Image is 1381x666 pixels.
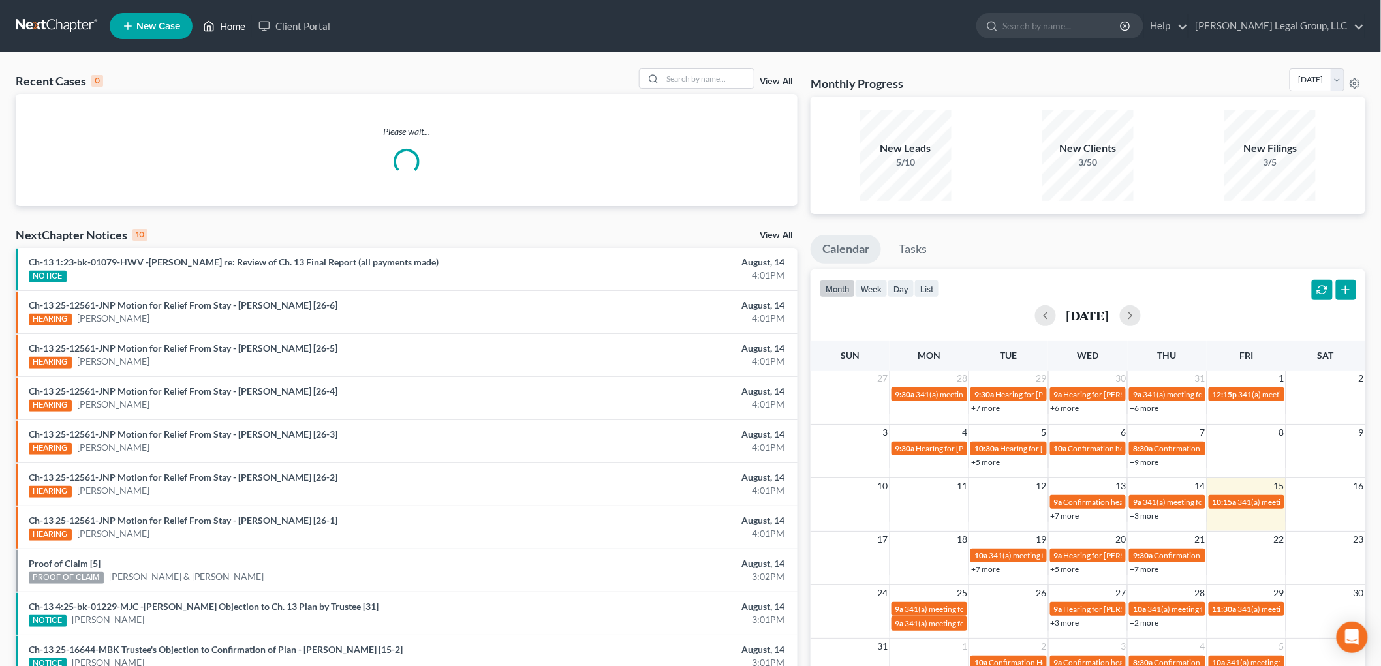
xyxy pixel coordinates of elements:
[29,400,72,412] div: HEARING
[1119,639,1127,654] span: 3
[1068,444,1217,453] span: Confirmation hearing for [PERSON_NAME]
[1143,497,1269,507] span: 341(a) meeting for [PERSON_NAME]
[760,231,792,240] a: View All
[1143,389,1269,399] span: 341(a) meeting for [PERSON_NAME]
[1213,497,1237,507] span: 10:15a
[1189,14,1365,38] a: [PERSON_NAME] Legal Group, LLC
[955,532,969,547] span: 18
[541,557,784,570] div: August, 14
[29,601,379,612] a: Ch-13 4:25-bk-01229-MJC -[PERSON_NAME] Objection to Ch. 13 Plan by Trustee [31]
[1239,389,1365,399] span: 341(a) meeting for [PERSON_NAME]
[541,355,784,368] div: 4:01PM
[916,444,1018,453] span: Hearing for [PERSON_NAME]
[955,478,969,494] span: 11
[1133,604,1146,614] span: 10a
[1278,639,1286,654] span: 5
[1352,585,1365,601] span: 30
[1194,478,1207,494] span: 14
[971,403,1000,413] a: +7 more
[895,444,915,453] span: 9:30a
[905,618,1031,628] span: 341(a) meeting for [PERSON_NAME]
[1035,585,1048,601] span: 26
[877,585,890,601] span: 24
[971,457,1000,467] a: +5 more
[109,570,264,583] a: [PERSON_NAME] & [PERSON_NAME]
[29,386,337,397] a: Ch-13 25-12561-JNP Motion for Relief From Stay - [PERSON_NAME] [26-4]
[1040,639,1048,654] span: 2
[77,398,149,411] a: [PERSON_NAME]
[1224,141,1316,156] div: New Filings
[888,280,914,297] button: day
[1054,551,1063,560] span: 9a
[1199,425,1207,440] span: 7
[1224,156,1316,169] div: 3/5
[541,643,784,656] div: August, 14
[1147,604,1273,614] span: 341(a) meeting for [PERSON_NAME]
[1358,371,1365,386] span: 2
[989,551,1177,560] span: 341(a) meeting for [PERSON_NAME] [PERSON_NAME]
[1130,511,1158,521] a: +3 more
[1054,444,1067,453] span: 10a
[971,564,1000,574] a: +7 more
[541,527,784,540] div: 4:01PM
[955,585,969,601] span: 25
[1133,497,1141,507] span: 9a
[1114,532,1127,547] span: 20
[29,429,337,440] a: Ch-13 25-12561-JNP Motion for Relief From Stay - [PERSON_NAME] [26-3]
[914,280,939,297] button: list
[918,350,941,361] span: Mon
[541,613,784,626] div: 3:01PM
[1051,564,1079,574] a: +5 more
[1114,585,1127,601] span: 27
[1042,156,1134,169] div: 3/50
[1199,639,1207,654] span: 4
[29,472,337,483] a: Ch-13 25-12561-JNP Motion for Relief From Stay - [PERSON_NAME] [26-2]
[995,389,1097,399] span: Hearing for [PERSON_NAME]
[1035,478,1048,494] span: 12
[811,76,903,91] h3: Monthly Progress
[877,532,890,547] span: 17
[1133,389,1141,399] span: 9a
[29,515,337,526] a: Ch-13 25-12561-JNP Motion for Relief From Stay - [PERSON_NAME] [26-1]
[1154,444,1302,453] span: Confirmation hearing for [PERSON_NAME]
[1001,350,1017,361] span: Tue
[1194,585,1207,601] span: 28
[1158,350,1177,361] span: Thu
[132,229,147,241] div: 10
[1114,371,1127,386] span: 30
[29,314,72,325] div: HEARING
[1130,403,1158,413] a: +6 more
[1054,389,1063,399] span: 9a
[1352,532,1365,547] span: 23
[541,269,784,282] div: 4:01PM
[860,156,952,169] div: 5/10
[29,299,337,310] a: Ch-13 25-12561-JNP Motion for Relief From Stay - [PERSON_NAME] [26-6]
[887,235,939,264] a: Tasks
[541,312,784,325] div: 4:01PM
[1273,532,1286,547] span: 22
[1042,141,1134,156] div: New Clients
[136,22,180,31] span: New Case
[905,604,1031,614] span: 341(a) meeting for [PERSON_NAME]
[811,235,881,264] a: Calendar
[77,312,149,325] a: [PERSON_NAME]
[974,551,987,560] span: 10a
[961,639,969,654] span: 1
[29,342,337,354] a: Ch-13 25-12561-JNP Motion for Relief From Stay - [PERSON_NAME] [26-5]
[541,471,784,484] div: August, 14
[1318,350,1334,361] span: Sat
[662,69,754,88] input: Search by name...
[29,558,101,569] a: Proof of Claim [5]
[1130,457,1158,467] a: +9 more
[1273,478,1286,494] span: 15
[1040,425,1048,440] span: 5
[29,572,104,584] div: PROOF OF CLAIM
[541,398,784,411] div: 4:01PM
[1002,14,1122,38] input: Search by name...
[1130,618,1158,628] a: +2 more
[882,425,890,440] span: 3
[1077,350,1098,361] span: Wed
[541,428,784,441] div: August, 14
[541,600,784,613] div: August, 14
[541,299,784,312] div: August, 14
